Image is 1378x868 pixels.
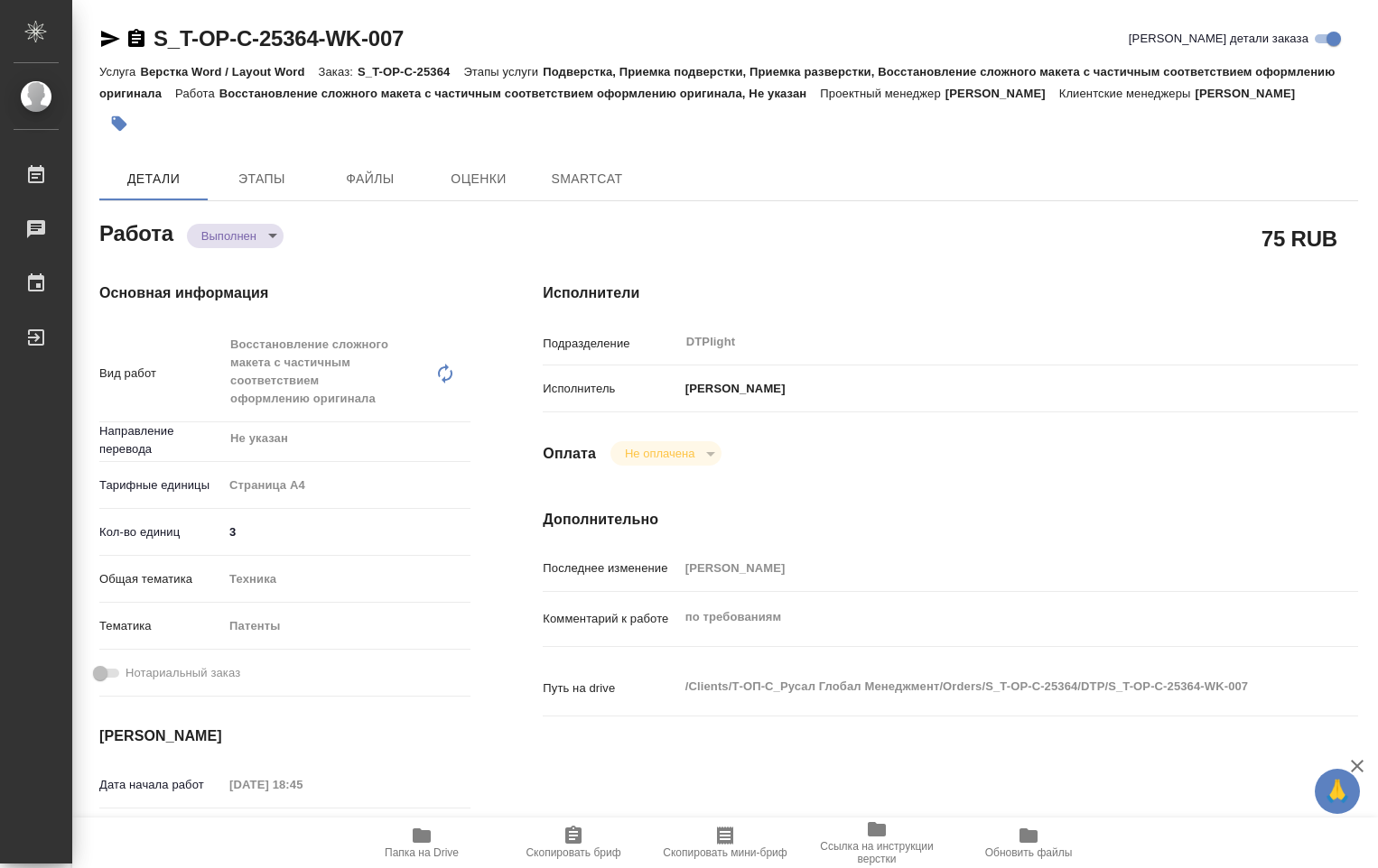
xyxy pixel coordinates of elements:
[498,817,649,868] button: Скопировать бриф
[679,602,1290,633] textarea: по требованиям
[679,380,786,398] p: [PERSON_NAME]
[435,168,522,190] span: Оценки
[110,168,197,190] span: Детали
[953,817,1104,868] button: Обновить файлы
[327,168,414,190] span: Файлы
[945,87,1059,100] p: [PERSON_NAME]
[223,470,470,501] div: Страница А4
[154,26,404,51] a: S_T-OP-C-25364-WK-007
[1059,87,1196,100] p: Клиентские менеджеры
[526,846,620,859] span: Скопировать бриф
[99,28,121,50] button: Скопировать ссылку для ЯМессенджера
[679,671,1290,702] textarea: /Clients/Т-ОП-С_Русал Глобал Менеджмент/Orders/S_T-OP-C-25364/DTP/S_T-OP-C-25364-WK-007
[99,65,1336,100] p: Подверстка, Приемка подверстки, Приемка разверстки, Восстановление сложного макета с частичным со...
[99,282,470,304] h4: Основная информация
[219,168,305,190] span: Этапы
[543,443,596,465] h4: Оплата
[1322,772,1353,810] span: 🙏
[223,519,470,545] input: ✎ Введи что-нибудь
[1262,223,1337,254] h2: 75 RUB
[99,776,223,794] p: Дата начала работ
[543,679,678,697] p: Путь на drive
[1195,87,1308,100] p: [PERSON_NAME]
[543,559,678,577] p: Последнее изменение
[99,365,223,383] p: Вид работ
[99,617,223,635] p: Тематика
[649,817,801,868] button: Скопировать мини-бриф
[99,523,223,541] p: Кол-во единиц
[543,335,678,353] p: Подразделение
[99,422,223,458] p: Направление перевода
[543,282,1358,304] h4: Исполнители
[126,28,147,50] button: Скопировать ссылку
[985,846,1073,859] span: Обновить файлы
[99,476,223,494] p: Тарифные единицы
[679,555,1290,581] input: Пустое поле
[820,87,945,100] p: Проектный менеджер
[619,446,700,461] button: Не оплачена
[196,228,262,244] button: Выполнен
[1315,769,1360,814] button: 🙏
[663,846,787,859] span: Скопировать мини-бриф
[223,611,470,642] div: Патенты
[126,664,240,682] span: Нотариальный заказ
[99,570,223,588] p: Общая тематика
[99,216,173,248] h2: Работа
[140,65,318,78] p: Верстка Word / Layout Word
[319,65,358,78] p: Заказ:
[223,771,381,798] input: Пустое поле
[812,840,942,865] span: Ссылка на инструкции верстки
[99,65,140,78] p: Услуга
[610,441,722,466] div: Выполнен
[175,87,219,100] p: Работа
[223,564,470,595] div: Техника
[543,610,678,628] p: Комментарий к работе
[1129,30,1308,48] span: [PERSON_NAME] детали заказа
[358,65,463,78] p: S_T-OP-C-25364
[99,104,139,143] button: Добавить тэг
[385,846,459,859] span: Папка на Drive
[219,87,821,100] p: Восстановление сложного макета с частичным соответствием оформлению оригинала, Не указан
[543,509,1358,531] h4: Дополнительно
[543,380,678,398] p: Исполнитель
[463,65,543,78] p: Этапы услуги
[801,817,953,868] button: Ссылка на инструкции верстки
[187,224,284,248] div: Выполнен
[346,817,498,868] button: Папка на Drive
[99,725,470,747] h4: [PERSON_NAME]
[544,168,630,190] span: SmartCat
